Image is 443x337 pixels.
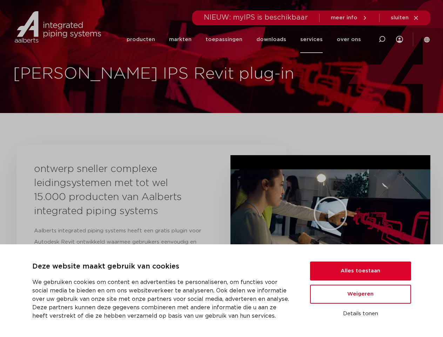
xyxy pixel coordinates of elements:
[391,15,409,20] span: sluiten
[13,63,440,85] h1: [PERSON_NAME] IPS Revit plug-in
[337,26,361,53] a: over ons
[310,308,411,320] button: Details tonen
[300,26,323,53] a: services
[204,14,308,21] span: NIEUW: myIPS is beschikbaar
[391,15,419,21] a: sluiten
[32,278,293,320] p: We gebruiken cookies om content en advertenties te personaliseren, om functies voor social media ...
[34,162,188,218] h3: ontwerp sneller complexe leidingsystemen met tot wel 15.000 producten van Aalberts integrated pip...
[127,26,155,53] a: producten
[32,261,293,272] p: Deze website maakt gebruik van cookies
[127,26,361,53] nav: Menu
[34,225,206,293] p: Aalberts integrated piping systems heeft een gratis plugin voor Autodesk Revit ontwikkeld waarmee...
[206,26,242,53] a: toepassingen
[313,196,348,231] div: Video afspelen
[310,262,411,280] button: Alles toestaan
[169,26,192,53] a: markten
[331,15,368,21] a: meer info
[310,285,411,304] button: Weigeren
[256,26,286,53] a: downloads
[331,15,357,20] span: meer info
